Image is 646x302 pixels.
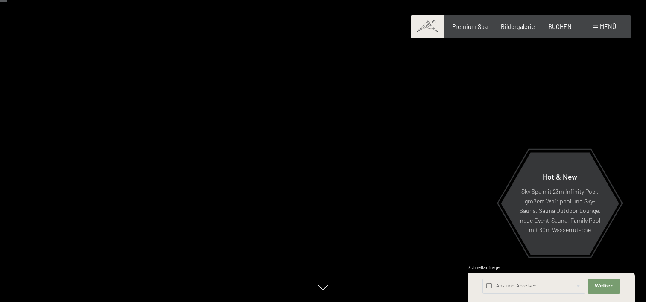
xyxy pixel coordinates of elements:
a: Bildergalerie [501,23,535,30]
span: Schnellanfrage [468,264,500,270]
button: Weiter [588,279,620,294]
span: Weiter [595,283,613,290]
span: Hot & New [543,172,577,181]
a: Premium Spa [452,23,488,30]
span: Menü [600,23,616,30]
p: Sky Spa mit 23m Infinity Pool, großem Whirlpool und Sky-Sauna, Sauna Outdoor Lounge, neue Event-S... [519,187,601,235]
a: BUCHEN [548,23,572,30]
a: Hot & New Sky Spa mit 23m Infinity Pool, großem Whirlpool und Sky-Sauna, Sauna Outdoor Lounge, ne... [500,152,620,255]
